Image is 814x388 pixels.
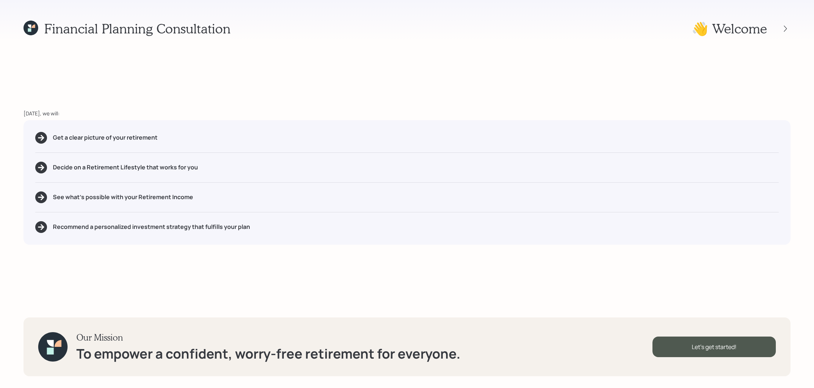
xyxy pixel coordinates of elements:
[53,223,250,230] h5: Recommend a personalized investment strategy that fulfills your plan
[44,21,231,36] h1: Financial Planning Consultation
[76,332,460,343] h3: Our Mission
[53,194,193,201] h5: See what's possible with your Retirement Income
[23,109,791,117] div: [DATE], we will:
[652,337,776,357] div: Let's get started!
[692,21,767,36] h1: 👋 Welcome
[76,346,460,362] h1: To empower a confident, worry-free retirement for everyone.
[53,134,158,141] h5: Get a clear picture of your retirement
[53,164,198,171] h5: Decide on a Retirement Lifestyle that works for you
